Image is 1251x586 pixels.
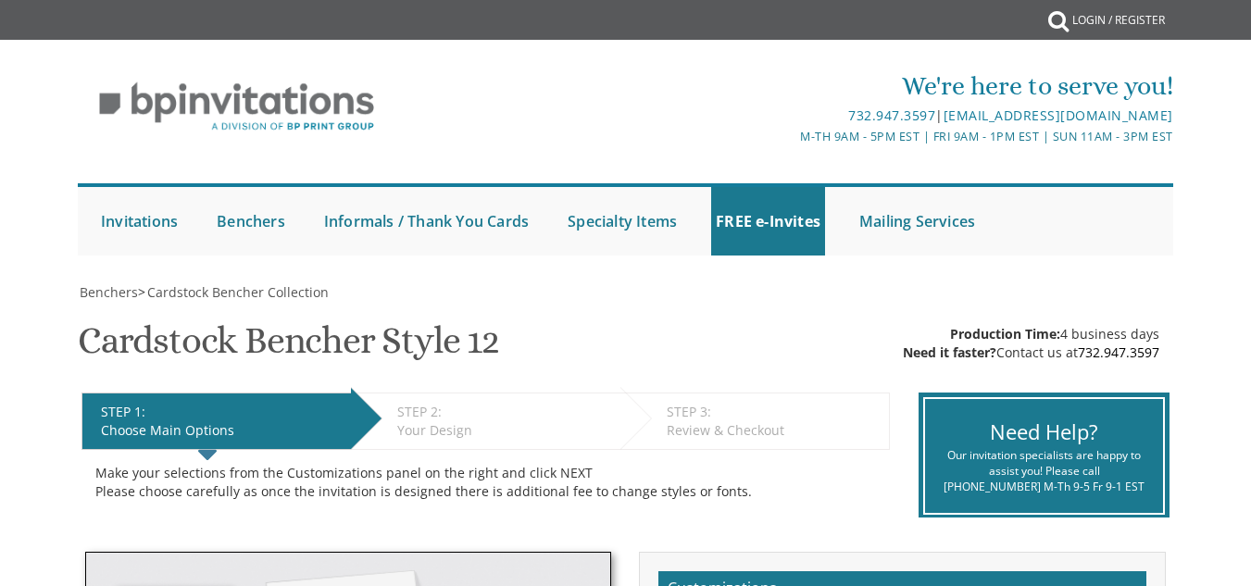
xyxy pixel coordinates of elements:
div: Need Help? [939,418,1149,446]
a: Informals / Thank You Cards [319,187,533,256]
h1: Cardstock Bencher Style 12 [78,320,499,375]
a: Invitations [96,187,182,256]
a: Cardstock Bencher Collection [145,283,329,301]
div: STEP 3: [667,403,880,421]
div: Choose Main Options [101,421,342,440]
a: Mailing Services [855,187,980,256]
a: Benchers [212,187,290,256]
div: STEP 2: [397,403,611,421]
div: | [444,105,1173,127]
a: [EMAIL_ADDRESS][DOMAIN_NAME] [944,106,1173,124]
div: Review & Checkout [667,421,880,440]
div: STEP 1: [101,403,342,421]
div: 4 business days Contact us at [903,325,1159,362]
div: Make your selections from the Customizations panel on the right and click NEXT Please choose care... [95,464,876,501]
div: Your Design [397,421,611,440]
span: Cardstock Bencher Collection [147,283,329,301]
a: 732.947.3597 [848,106,935,124]
a: Benchers [78,283,138,301]
span: Benchers [80,283,138,301]
div: Our invitation specialists are happy to assist you! Please call [PHONE_NUMBER] M-Th 9-5 Fr 9-1 EST [939,447,1149,494]
span: > [138,283,329,301]
a: 732.947.3597 [1078,343,1159,361]
img: BP Invitation Loft [78,69,395,145]
div: M-Th 9am - 5pm EST | Fri 9am - 1pm EST | Sun 11am - 3pm EST [444,127,1173,146]
span: Production Time: [950,325,1060,343]
span: Need it faster? [903,343,996,361]
a: FREE e-Invites [711,187,825,256]
div: We're here to serve you! [444,68,1173,105]
a: Specialty Items [563,187,682,256]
